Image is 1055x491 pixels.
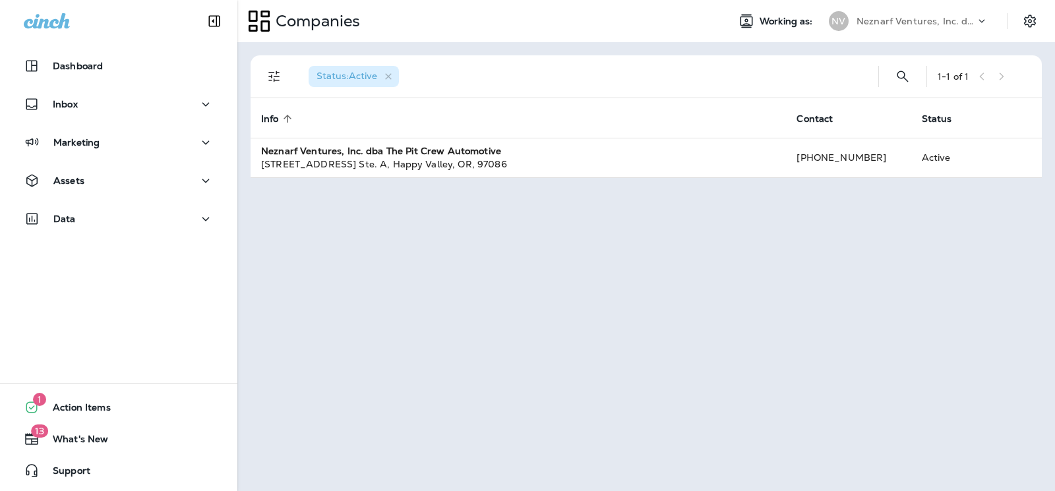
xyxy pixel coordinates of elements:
button: Inbox [13,91,224,117]
button: 1Action Items [13,394,224,420]
span: Status [922,113,952,125]
span: Status [922,113,969,125]
button: Support [13,457,224,484]
button: Collapse Sidebar [196,8,233,34]
p: Data [53,214,76,224]
button: Marketing [13,129,224,156]
p: Marketing [53,137,100,148]
span: Status : Active [316,70,377,82]
p: Companies [270,11,360,31]
td: [PHONE_NUMBER] [786,138,911,177]
button: 13What's New [13,426,224,452]
button: Assets [13,167,224,194]
p: Dashboard [53,61,103,71]
strong: Neznarf Ventures, Inc. dba The Pit Crew Automotive [261,145,501,157]
button: Data [13,206,224,232]
span: Action Items [40,402,111,418]
div: NV [829,11,849,31]
div: 1 - 1 of 1 [938,71,969,82]
td: Active [911,138,988,177]
span: 13 [31,424,48,438]
div: [STREET_ADDRESS] Ste. A , Happy Valley , OR , 97086 [261,158,775,171]
span: Working as: [760,16,816,27]
div: Status:Active [309,66,399,87]
span: 1 [33,393,46,406]
span: What's New [40,434,108,449]
p: Assets [53,175,84,186]
span: Support [40,465,90,481]
p: Neznarf Ventures, Inc. dba The Pit Crew Automotive [857,16,975,26]
span: Info [261,113,296,125]
button: Search Companies [889,63,916,90]
button: Dashboard [13,53,224,79]
span: Contact [797,113,833,125]
button: Settings [1018,9,1042,33]
button: Filters [261,63,287,90]
span: Contact [797,113,850,125]
span: Info [261,113,279,125]
p: Inbox [53,99,78,109]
